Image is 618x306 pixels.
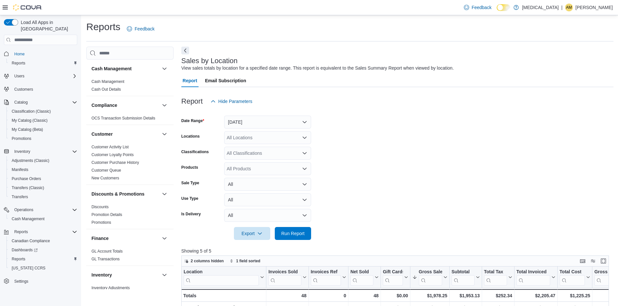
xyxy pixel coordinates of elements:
[9,246,40,254] a: Dashboards
[9,108,54,115] a: Classification (Classic)
[184,269,259,286] div: Location
[12,136,31,141] span: Promotions
[9,264,48,272] a: [US_STATE] CCRS
[12,194,28,199] span: Transfers
[1,277,80,286] button: Settings
[452,269,475,275] div: Subtotal
[9,193,77,201] span: Transfers
[561,4,563,11] p: |
[383,292,408,300] div: $0.00
[91,212,122,217] span: Promotion Details
[13,4,42,11] img: Cova
[12,256,25,262] span: Reports
[9,193,30,201] a: Transfers
[1,147,80,156] button: Inventory
[6,59,80,68] button: Reports
[181,211,201,217] label: Is Delivery
[12,127,43,132] span: My Catalog (Beta)
[91,285,130,290] span: Inventory Adjustments
[183,74,197,87] span: Report
[516,269,555,286] button: Total Invoiced
[6,107,80,116] button: Classification (Classic)
[12,228,77,236] span: Reports
[12,98,77,106] span: Catalog
[12,158,49,163] span: Adjustments (Classic)
[218,98,252,105] span: Hide Parameters
[12,72,77,80] span: Users
[184,269,264,286] button: Location
[9,157,52,164] a: Adjustments (Classic)
[124,22,157,35] a: Feedback
[12,109,51,114] span: Classification (Classic)
[91,235,159,242] button: Finance
[12,85,77,93] span: Customers
[91,160,139,165] a: Customer Purchase History
[91,272,159,278] button: Inventory
[91,235,109,242] h3: Finance
[181,180,199,186] label: Sale Type
[161,101,168,109] button: Compliance
[161,65,168,73] button: Cash Management
[6,214,80,223] button: Cash Management
[497,4,510,11] input: Dark Mode
[183,292,264,300] div: Totals
[86,247,174,266] div: Finance
[412,292,447,300] div: $1,978.25
[1,205,80,214] button: Operations
[9,126,46,133] a: My Catalog (Beta)
[589,257,597,265] button: Display options
[9,175,44,183] a: Purchase Orders
[9,108,77,115] span: Classification (Classic)
[181,97,203,105] h3: Report
[310,269,346,286] button: Invoices Ref
[12,206,77,214] span: Operations
[224,116,311,129] button: [DATE]
[184,269,259,275] div: Location
[91,256,120,262] span: GL Transactions
[14,87,33,92] span: Customers
[4,46,77,303] nav: Complex example
[12,148,33,155] button: Inventory
[516,269,550,275] div: Total Invoiced
[14,229,28,234] span: Reports
[12,50,77,58] span: Home
[6,245,80,255] a: Dashboards
[91,79,124,84] span: Cash Management
[9,59,28,67] a: Reports
[9,157,77,164] span: Adjustments (Classic)
[91,168,121,173] a: Customer Queue
[576,4,613,11] p: [PERSON_NAME]
[91,191,159,197] button: Discounts & Promotions
[12,278,31,285] a: Settings
[310,269,341,275] div: Invoices Ref
[268,269,301,286] div: Invoices Sold
[9,264,77,272] span: Washington CCRS
[12,206,36,214] button: Operations
[522,4,559,11] p: [MEDICAL_DATA]
[224,209,311,222] button: All
[484,269,507,286] div: Total Tax
[6,236,80,245] button: Canadian Compliance
[91,65,132,72] h3: Cash Management
[91,176,119,181] span: New Customers
[238,227,266,240] span: Export
[9,184,47,192] a: Transfers (Classic)
[12,61,25,66] span: Reports
[91,220,111,225] span: Promotions
[234,227,270,240] button: Export
[91,131,159,137] button: Customer
[268,269,306,286] button: Invoices Sold
[1,72,80,81] button: Users
[91,102,117,108] h3: Compliance
[12,85,36,93] a: Customers
[181,65,454,72] div: View sales totals by location for a specified date range. This report is equivalent to the Sales ...
[9,117,50,124] a: My Catalog (Classic)
[12,72,27,80] button: Users
[6,174,80,183] button: Purchase Orders
[9,126,77,133] span: My Catalog (Beta)
[9,215,47,223] a: Cash Management
[452,269,480,286] button: Subtotal
[14,207,33,212] span: Operations
[91,144,129,150] span: Customer Activity List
